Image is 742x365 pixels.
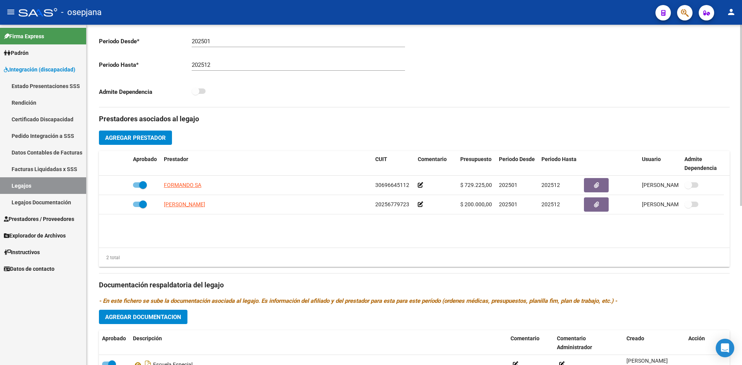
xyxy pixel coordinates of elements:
span: 20256779723 [375,201,409,207]
span: Explorador de Archivos [4,231,66,240]
span: [PERSON_NAME] [164,201,205,207]
p: Periodo Desde [99,37,192,46]
span: Agregar Documentacion [105,314,181,321]
h3: Documentación respaldatoria del legajo [99,280,730,290]
span: Periodo Hasta [541,156,577,162]
span: Datos de contacto [4,265,54,273]
span: Prestador [164,156,188,162]
span: Periodo Desde [499,156,535,162]
datatable-header-cell: Creado [623,330,685,356]
span: Presupuesto [460,156,492,162]
datatable-header-cell: Acción [685,330,724,356]
span: 202501 [499,182,517,188]
span: Descripción [133,335,162,341]
mat-icon: person [727,7,736,17]
datatable-header-cell: Comentario [507,330,554,356]
div: Open Intercom Messenger [716,339,734,357]
span: Comentario [511,335,539,341]
span: Agregar Prestador [105,134,166,141]
i: - En este fichero se sube la documentación asociada al legajo. Es información del afiliado y del ... [99,297,617,304]
mat-icon: menu [6,7,15,17]
datatable-header-cell: Admite Dependencia [681,151,724,177]
h3: Prestadores asociados al legajo [99,114,730,124]
datatable-header-cell: Usuario [639,151,681,177]
span: Usuario [642,156,661,162]
datatable-header-cell: Comentario Administrador [554,330,623,356]
span: Firma Express [4,32,44,41]
span: Aprobado [133,156,157,162]
span: $ 729.225,00 [460,182,492,188]
p: Periodo Hasta [99,61,192,69]
datatable-header-cell: Periodo Desde [496,151,538,177]
span: Prestadores / Proveedores [4,215,74,223]
datatable-header-cell: Aprobado [130,151,161,177]
div: 2 total [99,253,120,262]
span: 202512 [541,182,560,188]
span: CUIT [375,156,387,162]
span: 30696645112 [375,182,409,188]
span: FORMANDO SA [164,182,201,188]
datatable-header-cell: Presupuesto [457,151,496,177]
span: Integración (discapacidad) [4,65,75,74]
datatable-header-cell: Descripción [130,330,507,356]
span: Aprobado [102,335,126,341]
datatable-header-cell: Periodo Hasta [538,151,581,177]
span: Instructivos [4,248,40,256]
datatable-header-cell: Aprobado [99,330,130,356]
button: Agregar Documentacion [99,310,187,324]
span: Creado [626,335,644,341]
span: Padrón [4,49,29,57]
span: $ 200.000,00 [460,201,492,207]
span: Acción [688,335,705,341]
datatable-header-cell: Prestador [161,151,372,177]
datatable-header-cell: Comentario [415,151,457,177]
span: [PERSON_NAME] [DATE] [642,182,703,188]
span: [PERSON_NAME] [DATE] [642,201,703,207]
span: Comentario [418,156,447,162]
datatable-header-cell: CUIT [372,151,415,177]
span: - osepjana [61,4,102,21]
span: [PERSON_NAME] [626,358,668,364]
p: Admite Dependencia [99,88,192,96]
span: 202501 [499,201,517,207]
span: Admite Dependencia [684,156,717,171]
span: 202512 [541,201,560,207]
button: Agregar Prestador [99,131,172,145]
span: Comentario Administrador [557,335,592,350]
